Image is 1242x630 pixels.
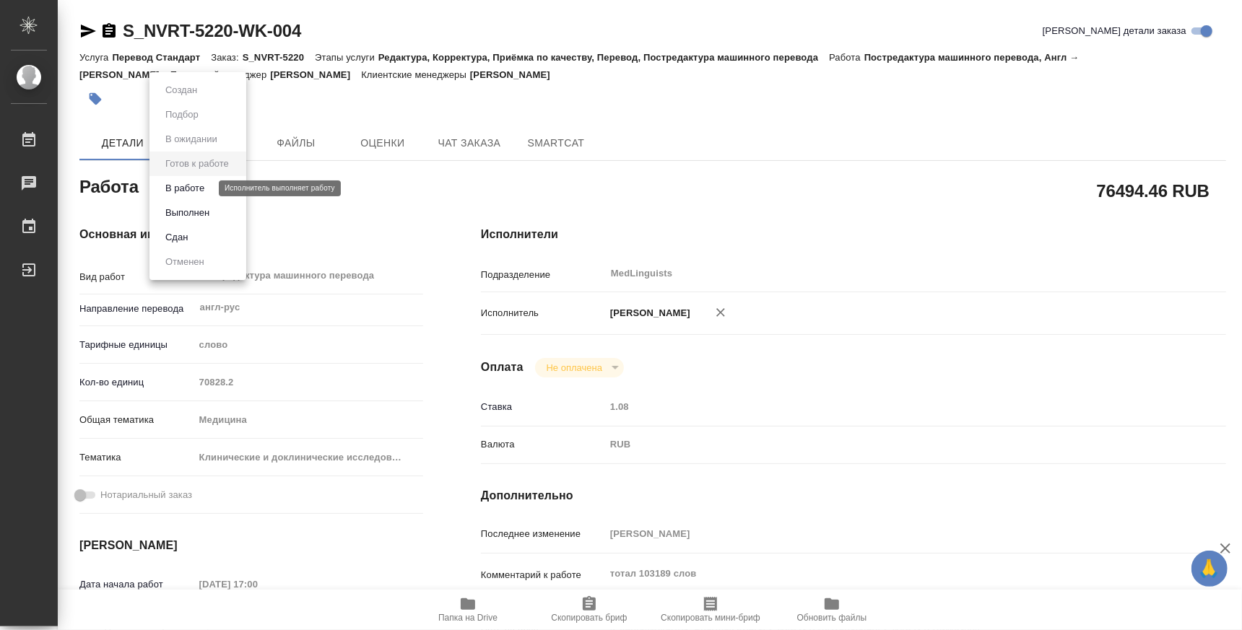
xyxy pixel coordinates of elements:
[161,107,203,123] button: Подбор
[161,180,209,196] button: В работе
[161,229,192,245] button: Сдан
[161,156,233,172] button: Готов к работе
[161,131,222,147] button: В ожидании
[161,205,214,221] button: Выполнен
[161,82,201,98] button: Создан
[161,254,209,270] button: Отменен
